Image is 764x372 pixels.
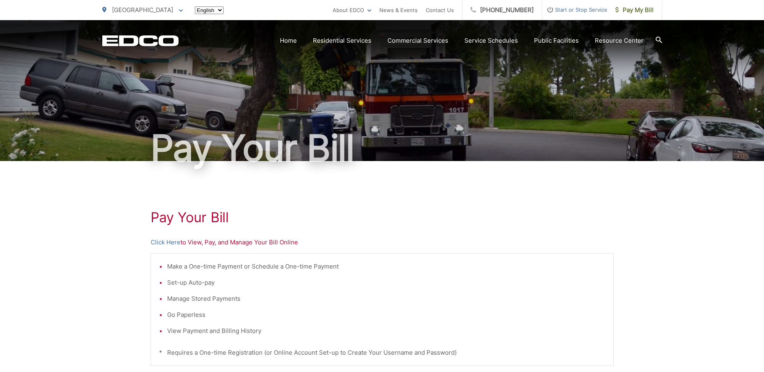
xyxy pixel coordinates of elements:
[167,326,605,336] li: View Payment and Billing History
[595,36,644,45] a: Resource Center
[313,36,371,45] a: Residential Services
[167,278,605,287] li: Set-up Auto-pay
[167,262,605,271] li: Make a One-time Payment or Schedule a One-time Payment
[151,209,614,225] h1: Pay Your Bill
[387,36,448,45] a: Commercial Services
[426,5,454,15] a: Contact Us
[379,5,418,15] a: News & Events
[112,6,173,14] span: [GEOGRAPHIC_DATA]
[151,238,180,247] a: Click Here
[333,5,371,15] a: About EDCO
[167,310,605,320] li: Go Paperless
[280,36,297,45] a: Home
[615,5,654,15] span: Pay My Bill
[464,36,518,45] a: Service Schedules
[102,128,662,168] h1: Pay Your Bill
[159,348,605,358] p: * Requires a One-time Registration (or Online Account Set-up to Create Your Username and Password)
[102,35,179,46] a: EDCD logo. Return to the homepage.
[195,6,224,14] select: Select a language
[167,294,605,304] li: Manage Stored Payments
[534,36,579,45] a: Public Facilities
[151,238,614,247] p: to View, Pay, and Manage Your Bill Online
